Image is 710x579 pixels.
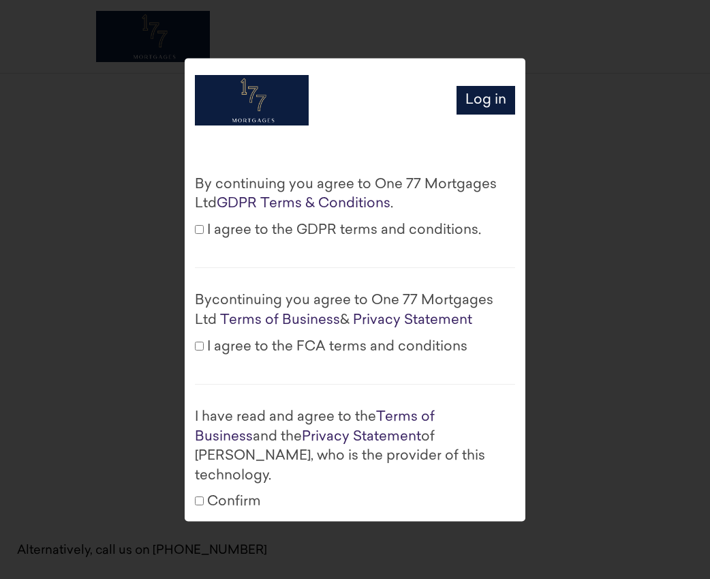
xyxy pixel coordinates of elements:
[340,314,353,327] span: &
[220,314,340,327] a: Terms of Business
[195,221,481,241] label: I agree to the GDPR terms and conditions.
[195,338,467,357] label: I agree to the FCA terms and conditions
[195,295,493,328] span: continuing you agree to One 77 Mortgages Ltd
[195,497,204,506] input: Confirm
[195,295,212,308] span: By
[195,493,261,513] label: Confirm
[353,314,472,327] a: Privacy Statement
[195,342,204,351] input: I agree to the FCA terms and conditions
[195,409,515,486] div: I have read and agree to the and the of [PERSON_NAME], who is the provider of this technology.
[195,75,309,126] img: 177 Mortgages
[457,86,515,115] a: Log in
[217,198,390,211] a: GDPR Terms & Conditions
[195,225,204,234] input: I agree to the GDPR terms and conditions.
[195,178,497,211] font: By continuing you agree to One 77 Mortgages Ltd .
[302,430,421,444] a: Privacy Statement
